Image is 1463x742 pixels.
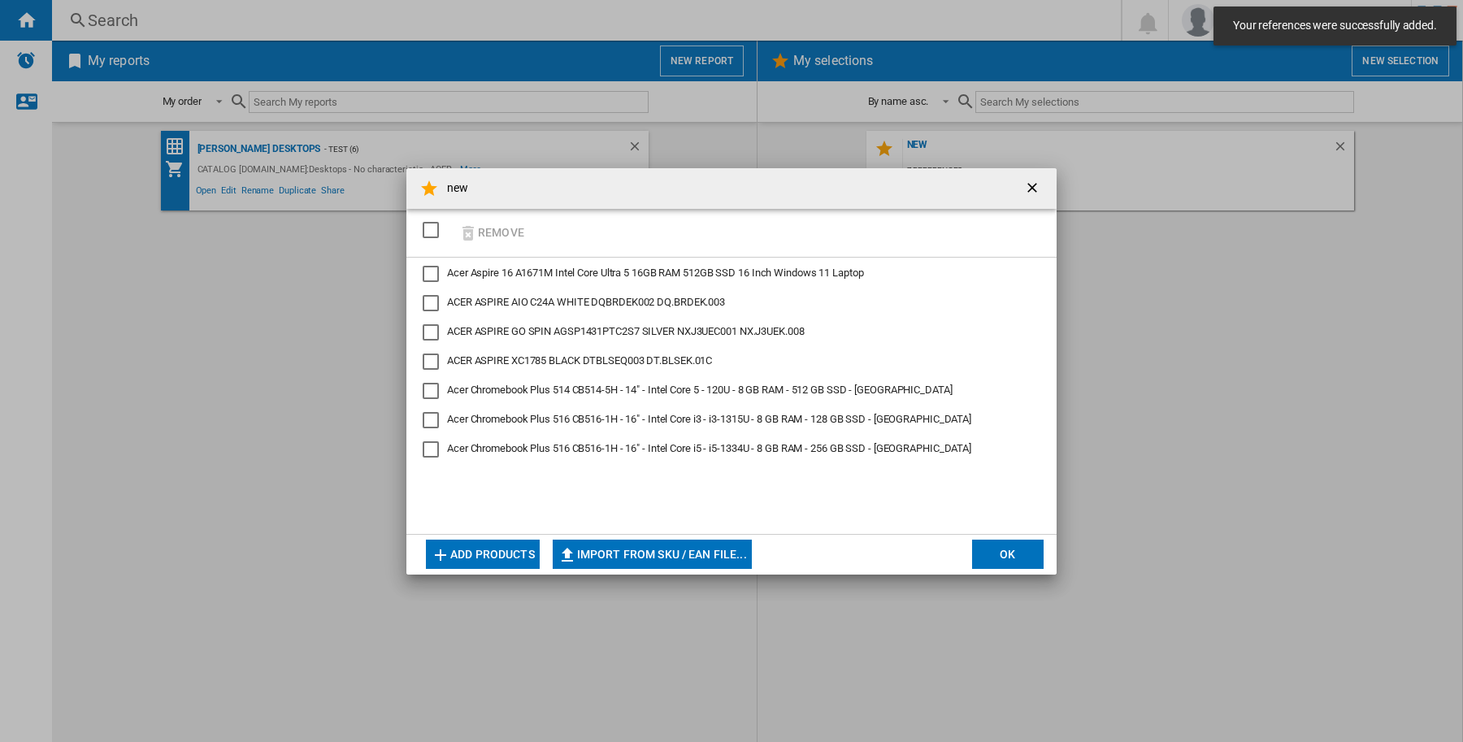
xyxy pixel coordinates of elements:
button: getI18NText('BUTTONS.CLOSE_DIALOG') [1018,172,1050,205]
button: Remove [454,214,529,252]
span: Acer Chromebook Plus 516 CB516-1H - 16" - Intel Core i3 - i3-1315U - 8 GB RAM - 128 GB SSD - [GEO... [447,413,971,425]
md-checkbox: Acer Chromebook Plus 514 CB514-5H - 14" - Intel Core 5 - 120U - 8 GB RAM - 512 GB SSD - UK [423,383,1027,399]
button: Import from SKU / EAN file... [553,540,752,569]
span: ACER ASPIRE XC1785 BLACK DTBLSEQ003 DT.BLSEK.01C [447,354,712,367]
ng-md-icon: getI18NText('BUTTONS.CLOSE_DIALOG') [1024,180,1044,199]
md-checkbox: ACER ASPIRE GO SPIN AGSP1431PTC2S7 SILVER NXJ3UEC001 NX.J3UEK.008 [423,324,1027,341]
md-checkbox: Acer Chromebook Plus 516 CB516-1H - 16" - Intel Core i5 - i5-1334U - 8 GB RAM - 256 GB SSD - UK [423,441,1040,458]
span: Acer Chromebook Plus 514 CB514-5H - 14" - Intel Core 5 - 120U - 8 GB RAM - 512 GB SSD - [GEOGRAPH... [447,384,953,396]
h4: new [439,180,468,197]
span: Your references were successfully added. [1228,18,1442,34]
span: ACER ASPIRE GO SPIN AGSP1431PTC2S7 SILVER NXJ3UEC001 NX.J3UEK.008 [447,325,805,337]
md-checkbox: ACER ASPIRE AIO C24A WHITE DQBRDEK002 DQ.BRDEK.003 [423,295,1027,311]
span: Acer Chromebook Plus 516 CB516-1H - 16" - Intel Core i5 - i5-1334U - 8 GB RAM - 256 GB SSD - [GEO... [447,442,971,454]
md-checkbox: ACER ASPIRE XC1785 BLACK DTBLSEQ003 DT.BLSEK.01C [423,354,1027,370]
md-checkbox: Acer Aspire 16 A1671M Intel Core Ultra 5 16GB RAM 512GB SSD 16 Inch Windows 11 Laptop [423,266,1027,282]
button: Add products [426,540,540,569]
button: OK [972,540,1044,569]
span: Acer Aspire 16 A1671M Intel Core Ultra 5 16GB RAM 512GB SSD 16 Inch Windows 11 Laptop [447,267,864,279]
md-checkbox: SELECTIONS.EDITION_POPUP.SELECT_DESELECT [423,217,447,244]
span: ACER ASPIRE AIO C24A WHITE DQBRDEK002 DQ.BRDEK.003 [447,296,725,308]
md-checkbox: Acer Chromebook Plus 516 CB516-1H - 16" - Intel Core i3 - i3-1315U - 8 GB RAM - 128 GB SSD - UK [423,412,1027,428]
